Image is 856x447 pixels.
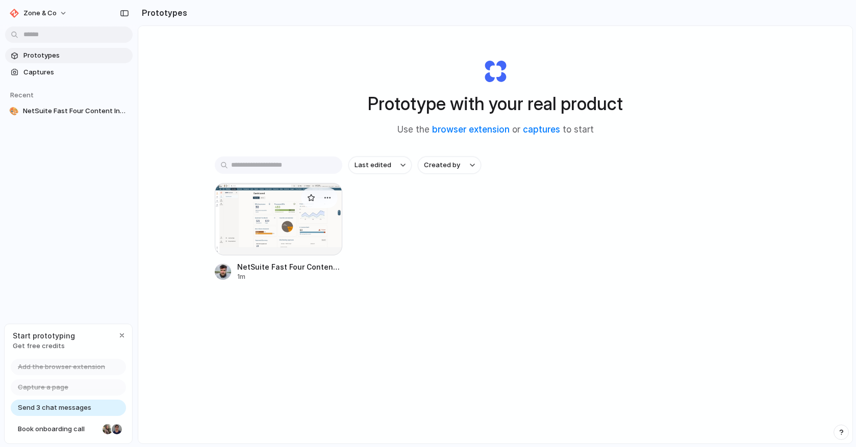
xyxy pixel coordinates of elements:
div: 🎨 [9,106,19,116]
a: Captures [5,65,133,80]
span: Recent [10,91,34,99]
button: Created by [418,156,481,174]
span: Book onboarding call [18,424,98,434]
h2: Prototypes [138,7,187,19]
span: Capture a page [18,382,68,392]
span: NetSuite Fast Four Content Insert [237,261,342,272]
a: browser extension [432,124,510,135]
h1: Prototype with your real product [368,90,623,117]
span: Add the browser extension [18,362,105,372]
a: NetSuite Fast Four Content InsertNetSuite Fast Four Content Insert1m [215,183,342,281]
a: captures [523,124,560,135]
div: Nicole Kubica [102,423,114,435]
span: Start prototyping [13,330,75,341]
span: Prototypes [23,50,129,61]
span: Get free credits [13,341,75,351]
a: Book onboarding call [11,421,126,437]
div: Christian Iacullo [111,423,123,435]
span: Captures [23,67,129,77]
span: Use the or to start [397,123,594,137]
button: Last edited [348,156,412,174]
span: Created by [424,160,460,170]
a: 🎨NetSuite Fast Four Content Insert [5,103,133,119]
span: Last edited [355,160,391,170]
span: NetSuite Fast Four Content Insert [23,106,129,116]
span: Send 3 chat messages [18,403,91,413]
button: Zone & Co [5,5,72,21]
span: Zone & Co [23,8,57,18]
div: 1m [237,272,342,281]
a: Prototypes [5,48,133,63]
